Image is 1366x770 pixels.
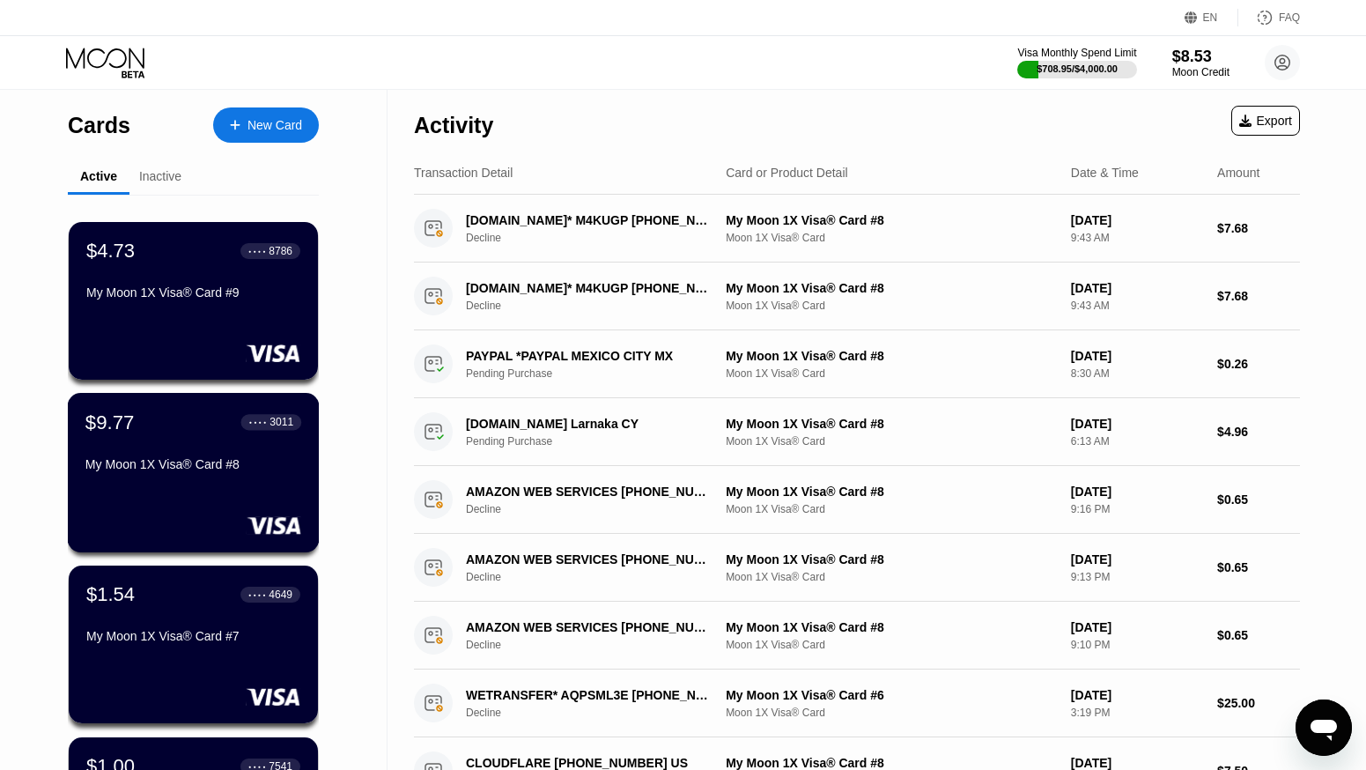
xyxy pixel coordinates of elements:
[726,300,1057,312] div: Moon 1X Visa® Card
[1217,221,1300,235] div: $7.68
[86,583,135,606] div: $1.54
[1217,492,1300,507] div: $0.65
[1017,47,1136,78] div: Visa Monthly Spend Limit$708.95/$4,000.00
[726,281,1057,295] div: My Moon 1X Visa® Card #8
[1172,48,1229,78] div: $8.53Moon Credit
[248,248,266,254] div: ● ● ● ●
[1071,435,1203,448] div: 6:13 AM
[1071,756,1203,770] div: [DATE]
[726,639,1057,651] div: Moon 1X Visa® Card
[1238,9,1300,26] div: FAQ
[726,213,1057,227] div: My Moon 1X Visa® Card #8
[466,232,734,244] div: Decline
[726,417,1057,431] div: My Moon 1X Visa® Card #8
[1203,11,1218,24] div: EN
[414,534,1300,602] div: AMAZON WEB SERVICES [PHONE_NUMBER] AUDeclineMy Moon 1X Visa® Card #8Moon 1X Visa® Card[DATE]9:13 ...
[726,620,1057,634] div: My Moon 1X Visa® Card #8
[269,589,292,601] div: 4649
[1071,232,1203,244] div: 9:43 AM
[466,707,734,719] div: Decline
[249,419,267,425] div: ● ● ● ●
[1231,106,1300,136] div: Export
[1296,700,1352,756] iframe: Button to launch messaging window
[1279,11,1300,24] div: FAQ
[726,367,1057,380] div: Moon 1X Visa® Card
[726,688,1057,702] div: My Moon 1X Visa® Card #6
[1071,166,1139,180] div: Date & Time
[414,113,493,138] div: Activity
[1239,114,1292,128] div: Export
[1071,485,1203,499] div: [DATE]
[1217,166,1259,180] div: Amount
[726,349,1057,363] div: My Moon 1X Visa® Card #8
[726,707,1057,719] div: Moon 1X Visa® Card
[1217,628,1300,642] div: $0.65
[466,435,734,448] div: Pending Purchase
[80,169,117,183] div: Active
[726,571,1057,583] div: Moon 1X Visa® Card
[726,435,1057,448] div: Moon 1X Visa® Card
[414,466,1300,534] div: AMAZON WEB SERVICES [PHONE_NUMBER] AUDeclineMy Moon 1X Visa® Card #8Moon 1X Visa® Card[DATE]9:16 ...
[414,398,1300,466] div: [DOMAIN_NAME] Larnaka CYPending PurchaseMy Moon 1X Visa® Card #8Moon 1X Visa® Card[DATE]6:13 AM$4.96
[86,240,135,263] div: $4.73
[466,281,715,295] div: [DOMAIN_NAME]* M4KUGP [PHONE_NUMBER] US
[86,629,300,643] div: My Moon 1X Visa® Card #7
[1217,289,1300,303] div: $7.68
[466,300,734,312] div: Decline
[466,503,734,515] div: Decline
[248,764,266,769] div: ● ● ● ●
[1172,66,1229,78] div: Moon Credit
[1037,63,1118,74] div: $708.95 / $4,000.00
[466,213,715,227] div: [DOMAIN_NAME]* M4KUGP [PHONE_NUMBER] US
[85,411,135,433] div: $9.77
[414,263,1300,330] div: [DOMAIN_NAME]* M4KUGP [PHONE_NUMBER] USDeclineMy Moon 1X Visa® Card #8Moon 1X Visa® Card[DATE]9:4...
[213,107,319,143] div: New Card
[726,756,1057,770] div: My Moon 1X Visa® Card #8
[1071,213,1203,227] div: [DATE]
[1071,571,1203,583] div: 9:13 PM
[270,416,293,428] div: 3011
[1217,425,1300,439] div: $4.96
[466,571,734,583] div: Decline
[85,457,301,471] div: My Moon 1X Visa® Card #8
[1071,620,1203,634] div: [DATE]
[1185,9,1238,26] div: EN
[466,756,715,770] div: CLOUDFLARE [PHONE_NUMBER] US
[1217,357,1300,371] div: $0.26
[466,367,734,380] div: Pending Purchase
[1071,349,1203,363] div: [DATE]
[1071,367,1203,380] div: 8:30 AM
[248,592,266,597] div: ● ● ● ●
[726,485,1057,499] div: My Moon 1X Visa® Card #8
[86,285,300,300] div: My Moon 1X Visa® Card #9
[1071,707,1203,719] div: 3:19 PM
[726,166,848,180] div: Card or Product Detail
[414,602,1300,670] div: AMAZON WEB SERVICES [PHONE_NUMBER] AUDeclineMy Moon 1X Visa® Card #8Moon 1X Visa® Card[DATE]9:10 ...
[247,118,302,133] div: New Card
[414,166,513,180] div: Transaction Detail
[466,688,715,702] div: WETRANSFER* AQPSML3E [PHONE_NUMBER] NL
[1071,688,1203,702] div: [DATE]
[414,330,1300,398] div: PAYPAL *PAYPAL MEXICO CITY MXPending PurchaseMy Moon 1X Visa® Card #8Moon 1X Visa® Card[DATE]8:30...
[1071,281,1203,295] div: [DATE]
[1071,300,1203,312] div: 9:43 AM
[466,639,734,651] div: Decline
[466,620,715,634] div: AMAZON WEB SERVICES [PHONE_NUMBER] AU
[1017,47,1136,59] div: Visa Monthly Spend Limit
[1071,552,1203,566] div: [DATE]
[414,670,1300,737] div: WETRANSFER* AQPSML3E [PHONE_NUMBER] NLDeclineMy Moon 1X Visa® Card #6Moon 1X Visa® Card[DATE]3:19...
[466,552,715,566] div: AMAZON WEB SERVICES [PHONE_NUMBER] AU
[1172,48,1229,66] div: $8.53
[269,245,292,257] div: 8786
[139,169,181,183] div: Inactive
[69,566,318,723] div: $1.54● ● ● ●4649My Moon 1X Visa® Card #7
[69,394,318,552] div: $9.77● ● ● ●3011My Moon 1X Visa® Card #8
[1217,696,1300,710] div: $25.00
[726,552,1057,566] div: My Moon 1X Visa® Card #8
[726,232,1057,244] div: Moon 1X Visa® Card
[68,113,130,138] div: Cards
[466,485,715,499] div: AMAZON WEB SERVICES [PHONE_NUMBER] AU
[726,503,1057,515] div: Moon 1X Visa® Card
